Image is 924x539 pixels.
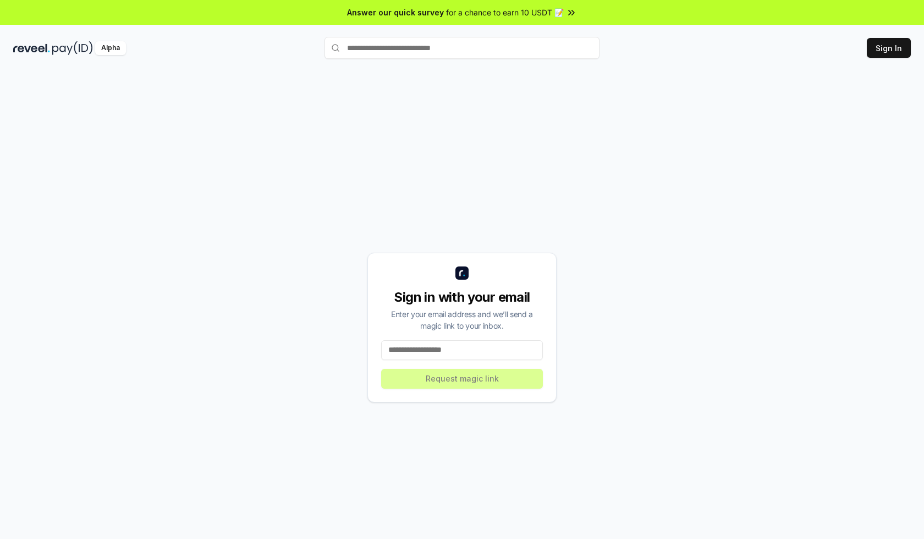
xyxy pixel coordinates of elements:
[381,308,543,331] div: Enter your email address and we’ll send a magic link to your inbox.
[347,7,444,18] span: Answer our quick survey
[95,41,126,55] div: Alpha
[381,288,543,306] div: Sign in with your email
[446,7,564,18] span: for a chance to earn 10 USDT 📝
[13,41,50,55] img: reveel_dark
[455,266,469,280] img: logo_small
[52,41,93,55] img: pay_id
[867,38,911,58] button: Sign In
